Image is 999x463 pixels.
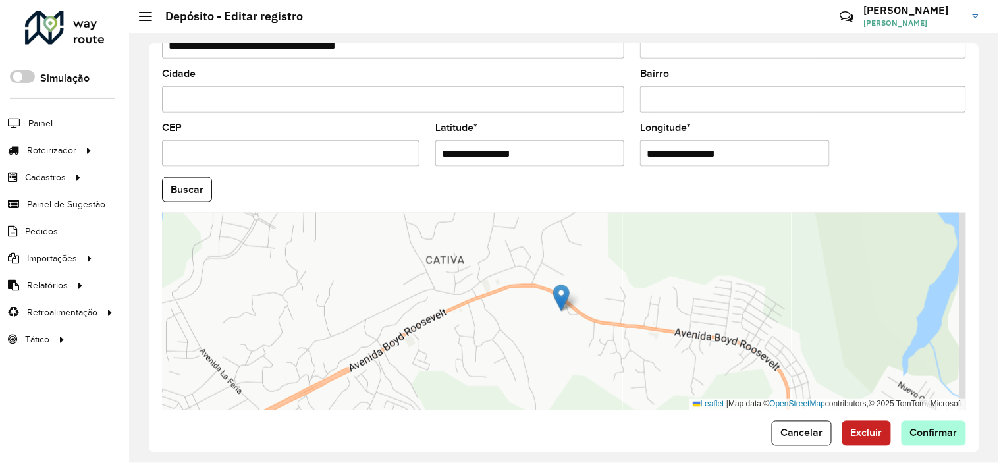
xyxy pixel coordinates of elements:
label: Cidade [162,66,196,82]
span: Importações [27,252,77,265]
a: Leaflet [693,400,724,409]
label: Longitude [640,120,691,136]
div: Map data © contributors,© 2025 TomTom, Microsoft [689,399,966,410]
label: Simulação [40,70,90,86]
span: Relatórios [27,279,68,292]
button: Buscar [162,177,212,202]
label: CEP [162,120,182,136]
span: Pedidos [25,225,58,238]
span: | [726,400,728,409]
a: Contato Rápido [832,3,861,31]
span: Painel [28,117,53,130]
span: Excluir [851,427,882,439]
h2: Depósito - Editar registro [152,9,303,24]
a: OpenStreetMap [770,400,826,409]
button: Confirmar [902,421,966,446]
span: Painel de Sugestão [27,198,105,211]
span: Tático [25,333,49,346]
span: Roteirizador [27,144,76,157]
label: Latitude [435,120,477,136]
button: Excluir [842,421,891,446]
span: Cadastros [25,171,66,184]
img: Marker [553,285,570,312]
h3: [PERSON_NAME] [864,4,963,16]
label: Bairro [640,66,669,82]
span: Cancelar [780,427,823,439]
span: [PERSON_NAME] [864,17,963,29]
span: Confirmar [910,427,958,439]
button: Cancelar [772,421,832,446]
span: Retroalimentação [27,306,97,319]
